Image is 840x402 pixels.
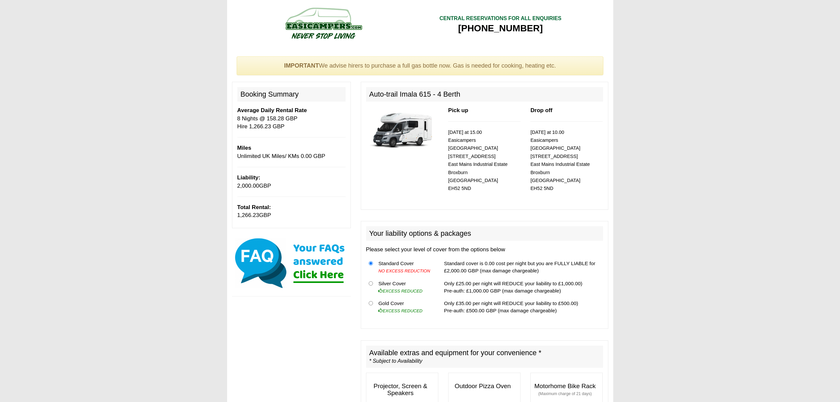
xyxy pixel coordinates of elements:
[441,297,603,317] td: Only £35.00 per night will REDUCE your liability to £500.00) Pre-auth: £500.00 GBP (max damage ch...
[237,174,260,181] b: Liability:
[441,257,603,277] td: Standard cover is 0.00 cost per night but you are FULLY LIABLE for £2,000.00 GBP (max damage char...
[237,144,346,160] p: Unlimited UK Miles/ KMs 0.00 GBP
[237,212,259,218] span: 1,266.23
[237,145,252,151] b: Miles
[366,246,603,254] p: Please select your level of cover from the options below
[530,107,552,113] b: Drop off
[366,107,438,153] img: 344.jpg
[378,289,422,294] i: EXCESS REDUCED
[441,277,603,297] td: Only £25.00 per night will REDUCE your liability to £1,000.00) Pre-auth: £1,000.00 GBP (max damag...
[376,297,434,317] td: Gold Cover
[538,391,592,396] small: (Maximum charge of 21 days)
[449,380,520,393] h3: Outdoor Pizza Oven
[531,380,602,400] h3: Motorhome Bike Rack
[530,130,590,191] small: [DATE] at 10.00 Easicampers [GEOGRAPHIC_DATA] [STREET_ADDRESS] East Mains Industrial Estate Broxb...
[237,204,271,210] b: Total Rental:
[261,5,386,41] img: campers-checkout-logo.png
[232,237,351,290] img: Click here for our most common FAQs
[237,87,346,102] h2: Booking Summary
[366,87,603,102] h2: Auto-trail Imala 615 - 4 Berth
[376,257,434,277] td: Standard Cover
[284,62,319,69] strong: IMPORTANT
[237,183,259,189] span: 2,000.00
[439,22,561,34] div: [PHONE_NUMBER]
[237,56,604,76] div: We advise hirers to purchase a full gas bottle now. Gas is needed for cooking, heating etc.
[369,358,422,364] i: * Subject to Availability
[237,174,346,190] p: GBP
[237,107,307,113] b: Average Daily Rental Rate
[366,380,438,400] h3: Projector, Screen & Speakers
[376,277,434,297] td: Silver Cover
[439,15,561,22] div: CENTRAL RESERVATIONS FOR ALL ENQUIRIES
[366,346,603,368] h2: Available extras and equipment for your convenience *
[448,107,468,113] b: Pick up
[366,226,603,241] h2: Your liability options & packages
[378,308,422,313] i: EXCESS REDUCED
[237,203,346,220] p: GBP
[448,130,508,191] small: [DATE] at 15.00 Easicampers [GEOGRAPHIC_DATA] [STREET_ADDRESS] East Mains Industrial Estate Broxb...
[378,268,430,273] i: NO EXCESS REDUCTION
[237,107,346,131] p: 8 Nights @ 158.28 GBP Hire 1,266.23 GBP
